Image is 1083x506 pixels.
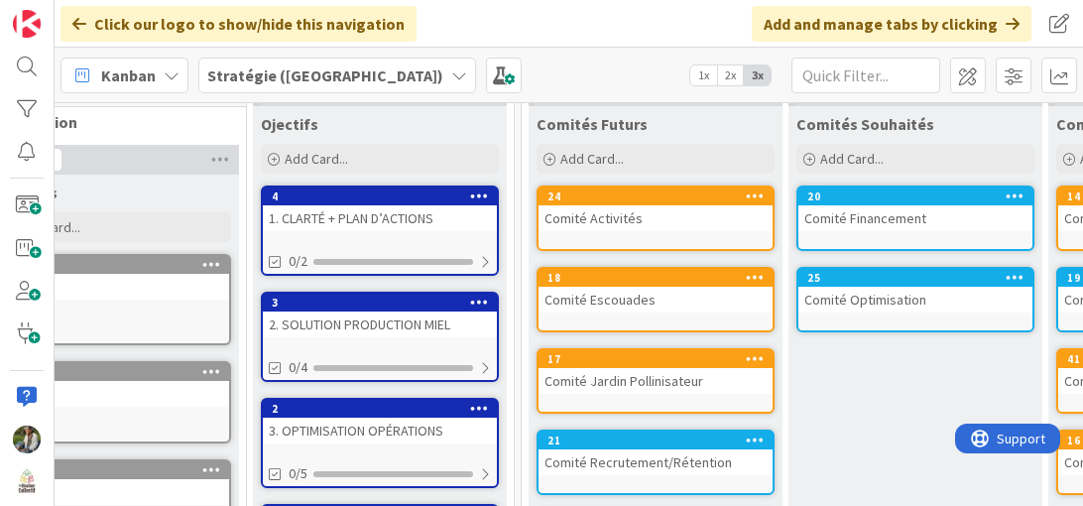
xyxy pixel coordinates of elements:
div: 18 [547,271,773,285]
div: 25 [798,269,1032,287]
span: Add Card... [560,150,624,168]
div: Comité Jardin Pollinisateur [539,368,773,394]
div: 18 [539,269,773,287]
div: 3. OPTIMISATION OPÉRATIONS [263,418,497,443]
div: 17 [539,350,773,368]
div: 21 [547,434,773,447]
div: 20 [798,188,1032,205]
div: 18Comité Escouades [539,269,773,313]
div: 3 [272,296,497,310]
div: Comité Recrutement/Rétention [539,449,773,475]
div: Add and manage tabs by clicking [752,6,1031,42]
div: 1. CLARTÉ + PLAN D’ACTIONS [263,205,497,231]
span: Add Card... [820,150,884,168]
div: 21Comité Recrutement/Rétention [539,432,773,475]
span: Kanban [101,63,156,87]
div: 3 [263,294,497,312]
span: Ojectifs [261,114,318,134]
div: 20Comité Financement [798,188,1032,231]
span: Support [42,3,90,27]
div: 32. SOLUTION PRODUCTION MIEL [263,294,497,337]
img: avatar [13,468,41,496]
div: 13 [4,463,229,477]
div: 12 [4,365,229,379]
div: Comité Optimisation [798,287,1032,313]
div: 4 [272,190,497,203]
div: 2 [272,402,497,416]
div: 17Comité Jardin Pollinisateur [539,350,773,394]
div: 11 [4,258,229,272]
span: Add Card... [285,150,348,168]
div: 25 [807,271,1032,285]
div: 20 [807,190,1032,203]
b: Stratégie ([GEOGRAPHIC_DATA]) [207,65,443,85]
div: Click our logo to show/hide this navigation [60,6,417,42]
span: 0/4 [289,357,307,378]
div: 17 [547,352,773,366]
div: Comité Financement [798,205,1032,231]
img: Visit kanbanzone.com [13,10,41,38]
div: 25Comité Optimisation [798,269,1032,313]
span: 0/2 [289,251,307,272]
div: 4 [263,188,497,205]
span: Comités Souhaités [796,114,934,134]
div: Comité Activités [539,205,773,231]
div: 24 [547,190,773,203]
span: 3x [744,65,771,85]
span: Comités Futurs [537,114,648,134]
div: 2. SOLUTION PRODUCTION MIEL [263,312,497,337]
div: 24 [539,188,773,205]
img: CL [13,426,41,453]
div: 24Comité Activités [539,188,773,231]
div: 2 [263,400,497,418]
div: Comité Escouades [539,287,773,313]
div: 23. OPTIMISATION OPÉRATIONS [263,400,497,443]
div: 21 [539,432,773,449]
span: 1x [690,65,717,85]
div: 41. CLARTÉ + PLAN D’ACTIONS [263,188,497,231]
input: Quick Filter... [791,58,940,93]
span: 0/5 [289,463,307,484]
span: 2x [717,65,744,85]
